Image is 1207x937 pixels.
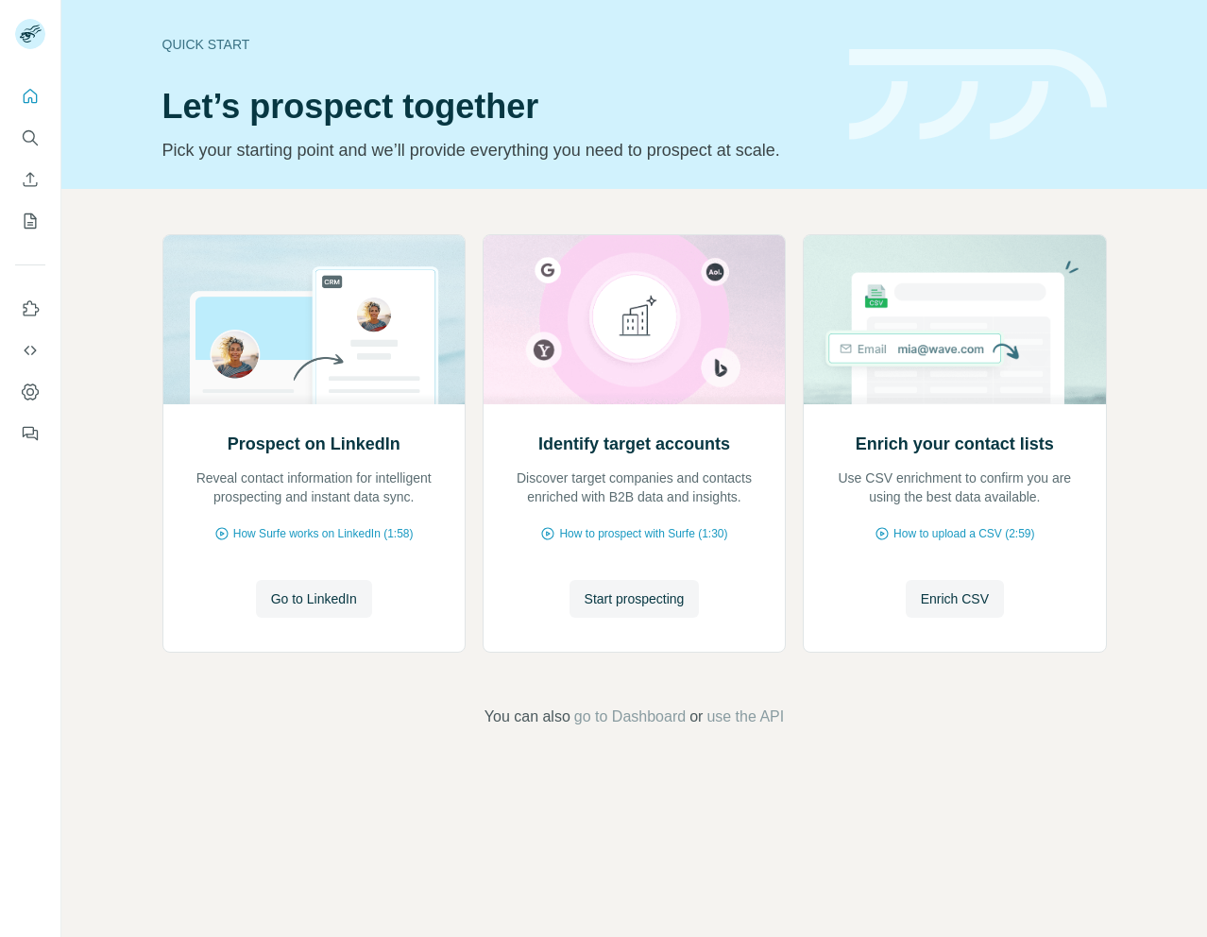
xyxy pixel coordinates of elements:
[849,49,1107,141] img: banner
[233,525,414,542] span: How Surfe works on LinkedIn (1:58)
[15,375,45,409] button: Dashboard
[15,417,45,451] button: Feedback
[893,525,1034,542] span: How to upload a CSV (2:59)
[574,706,686,728] button: go to Dashboard
[921,589,989,608] span: Enrich CSV
[15,292,45,326] button: Use Surfe on LinkedIn
[559,525,727,542] span: How to prospect with Surfe (1:30)
[585,589,685,608] span: Start prospecting
[15,333,45,367] button: Use Surfe API
[706,706,784,728] button: use the API
[256,580,372,618] button: Go to LinkedIn
[162,235,466,404] img: Prospect on LinkedIn
[502,468,766,506] p: Discover target companies and contacts enriched with B2B data and insights.
[689,706,703,728] span: or
[162,35,826,54] div: Quick start
[228,431,400,457] h2: Prospect on LinkedIn
[15,79,45,113] button: Quick start
[483,235,786,404] img: Identify target accounts
[182,468,446,506] p: Reveal contact information for intelligent prospecting and instant data sync.
[569,580,700,618] button: Start prospecting
[856,431,1054,457] h2: Enrich your contact lists
[162,88,826,126] h1: Let’s prospect together
[15,204,45,238] button: My lists
[906,580,1004,618] button: Enrich CSV
[538,431,730,457] h2: Identify target accounts
[484,706,570,728] span: You can also
[15,121,45,155] button: Search
[15,162,45,196] button: Enrich CSV
[803,235,1106,404] img: Enrich your contact lists
[271,589,357,608] span: Go to LinkedIn
[823,468,1086,506] p: Use CSV enrichment to confirm you are using the best data available.
[162,137,826,163] p: Pick your starting point and we’ll provide everything you need to prospect at scale.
